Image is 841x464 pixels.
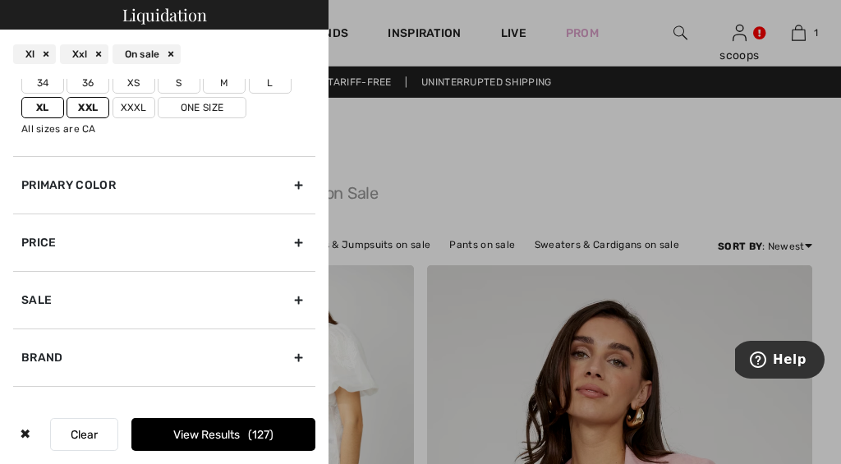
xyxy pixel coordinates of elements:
[113,72,155,94] label: Xs
[13,386,315,443] div: Pattern
[113,97,155,118] label: Xxxl
[21,122,315,136] div: All sizes are CA
[21,72,64,94] label: 34
[158,72,200,94] label: S
[113,44,181,64] div: On sale
[13,156,315,214] div: Primary Color
[248,428,273,442] span: 127
[50,418,118,451] button: Clear
[13,214,315,271] div: Price
[735,341,825,382] iframe: Opens a widget where you can find more information
[21,97,64,118] label: Xl
[158,97,246,118] label: One Size
[13,328,315,386] div: Brand
[67,97,109,118] label: Xxl
[67,72,109,94] label: 36
[203,72,246,94] label: M
[131,418,315,451] button: View Results127
[249,72,292,94] label: L
[13,418,37,451] div: ✖
[13,44,56,64] div: Xl
[13,271,315,328] div: Sale
[60,44,108,64] div: Xxl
